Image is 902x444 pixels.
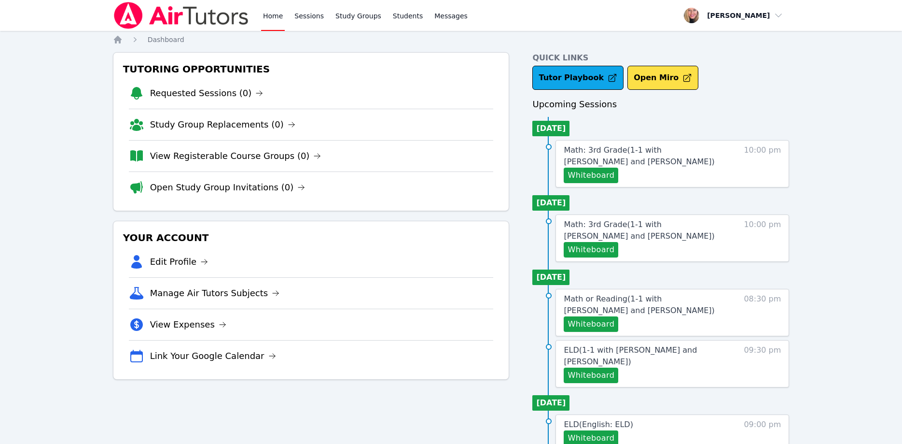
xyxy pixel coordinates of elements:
li: [DATE] [532,270,569,285]
a: View Expenses [150,318,226,331]
span: ELD ( 1-1 with [PERSON_NAME] and [PERSON_NAME] ) [564,345,697,366]
a: Link Your Google Calendar [150,349,276,363]
span: Math: 3rd Grade ( 1-1 with [PERSON_NAME] and [PERSON_NAME] ) [564,145,714,166]
span: Dashboard [148,36,184,43]
h3: Tutoring Opportunities [121,60,501,78]
nav: Breadcrumb [113,35,790,44]
span: Math or Reading ( 1-1 with [PERSON_NAME] and [PERSON_NAME] ) [564,294,714,315]
a: View Registerable Course Groups (0) [150,149,321,163]
a: Math: 3rd Grade(1-1 with [PERSON_NAME] and [PERSON_NAME]) [564,144,726,168]
a: Open Study Group Invitations (0) [150,181,305,194]
span: 10:00 pm [744,144,781,183]
h4: Quick Links [532,52,789,64]
h3: Your Account [121,229,501,246]
button: Whiteboard [564,168,618,183]
a: Requested Sessions (0) [150,86,264,100]
span: 09:30 pm [744,344,781,383]
a: ELD(1-1 with [PERSON_NAME] and [PERSON_NAME]) [564,344,726,368]
img: Air Tutors [113,2,250,29]
h3: Upcoming Sessions [532,98,789,111]
span: Math: 3rd Grade ( 1-1 with [PERSON_NAME] and [PERSON_NAME] ) [564,220,714,241]
span: 08:30 pm [744,293,781,332]
span: 10:00 pm [744,219,781,258]
button: Whiteboard [564,242,618,258]
a: Math or Reading(1-1 with [PERSON_NAME] and [PERSON_NAME]) [564,293,726,316]
a: ELD(English: ELD) [564,419,633,430]
button: Whiteboard [564,368,618,383]
a: Edit Profile [150,255,208,269]
a: Dashboard [148,35,184,44]
button: Open Miro [627,66,698,90]
span: ELD ( English: ELD ) [564,420,633,429]
button: Whiteboard [564,316,618,332]
li: [DATE] [532,195,569,211]
a: Study Group Replacements (0) [150,118,295,131]
a: Tutor Playbook [532,66,624,90]
a: Math: 3rd Grade(1-1 with [PERSON_NAME] and [PERSON_NAME]) [564,219,726,242]
span: Messages [434,11,468,21]
a: Manage Air Tutors Subjects [150,286,280,300]
li: [DATE] [532,121,569,136]
li: [DATE] [532,395,569,411]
